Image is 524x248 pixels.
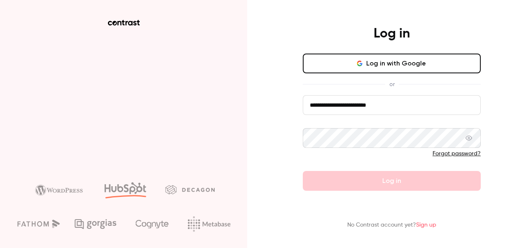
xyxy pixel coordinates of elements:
[303,54,481,73] button: Log in with Google
[385,80,399,89] span: or
[433,151,481,157] a: Forgot password?
[347,221,436,229] p: No Contrast account yet?
[416,222,436,228] a: Sign up
[165,185,215,194] img: decagon
[374,26,410,42] h4: Log in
